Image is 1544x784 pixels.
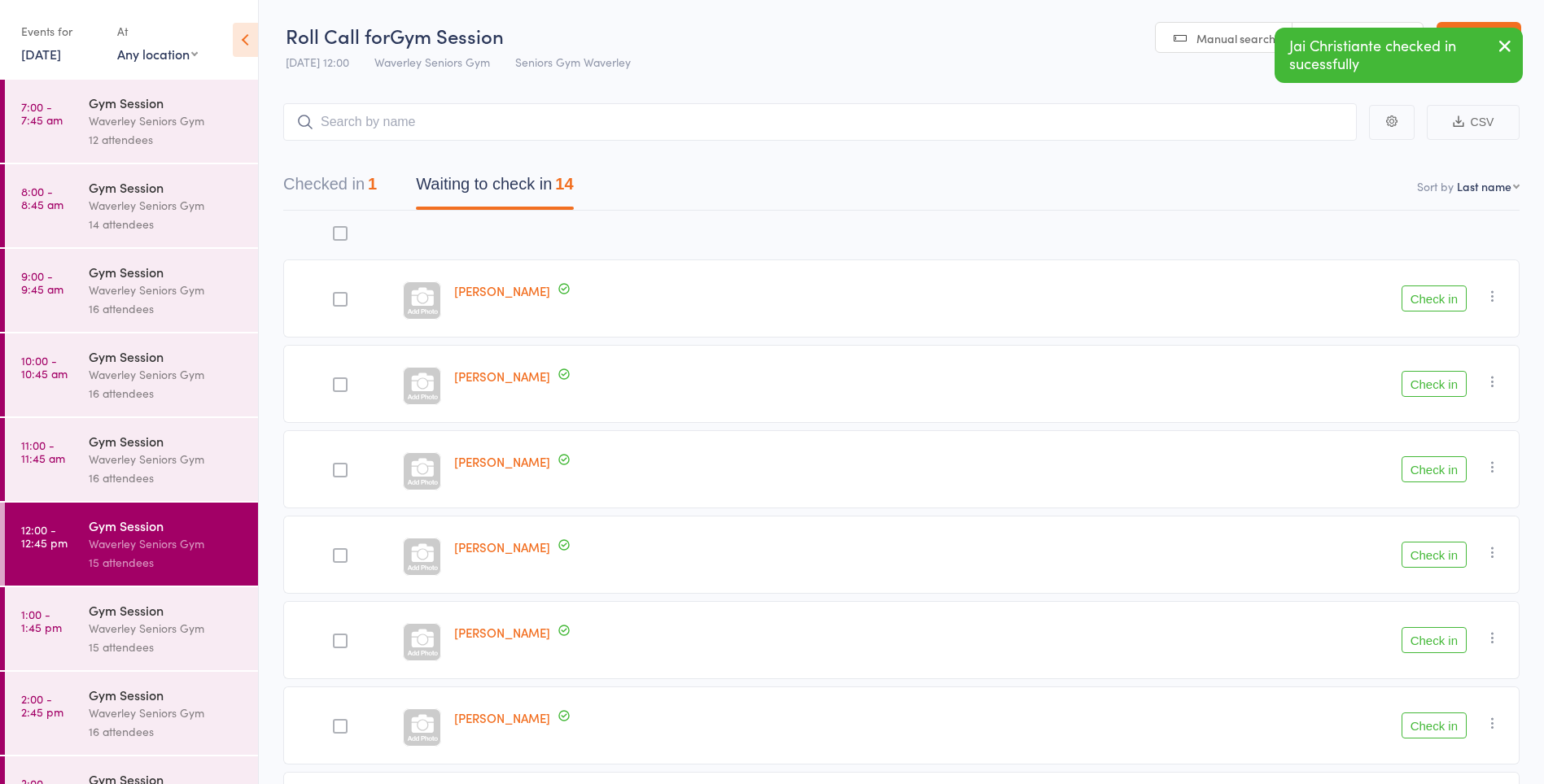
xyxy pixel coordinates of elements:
div: Gym Session [89,94,244,111]
div: Gym Session [89,686,244,703]
a: 7:00 -7:45 amGym SessionWaverley Seniors Gym12 attendees [5,80,258,163]
time: 9:00 - 9:45 am [21,269,63,295]
div: 14 [555,175,573,193]
div: 16 attendees [89,384,244,403]
a: 11:00 -11:45 amGym SessionWaverley Seniors Gym16 attendees [5,418,258,501]
span: Manual search [1196,30,1275,46]
div: Waverley Seniors Gym [89,196,244,215]
div: Waverley Seniors Gym [89,111,244,130]
div: Waverley Seniors Gym [89,703,244,722]
div: 15 attendees [89,638,244,656]
div: Gym Session [89,601,244,619]
div: 16 attendees [89,722,244,741]
button: Check in [1402,542,1467,568]
button: Waiting to check in14 [416,167,573,210]
div: Gym Session [89,178,244,196]
a: Exit roll call [1437,22,1521,54]
time: 10:00 - 10:45 am [21,354,68,380]
a: 8:00 -8:45 amGym SessionWaverley Seniors Gym14 attendees [5,164,258,247]
a: 10:00 -10:45 amGym SessionWaverley Seniors Gym16 attendees [5,333,258,416]
span: Seniors Gym Waverley [515,54,631,70]
time: 12:00 - 12:45 pm [21,523,68,549]
a: 1:00 -1:45 pmGym SessionWaverley Seniors Gym15 attendees [5,587,258,670]
a: [PERSON_NAME] [454,538,550,555]
a: 2:00 -2:45 pmGym SessionWaverley Seniors Gym16 attendees [5,672,258,755]
div: At [117,18,198,45]
a: [PERSON_NAME] [454,453,550,470]
div: 12 attendees [89,130,244,149]
div: 1 [368,175,377,193]
button: CSV [1427,105,1520,140]
div: Waverley Seniors Gym [89,534,244,553]
div: Jai Christiante checked in sucessfully [1275,28,1523,83]
span: [DATE] 12:00 [286,54,349,70]
button: Check in [1402,627,1467,653]
time: 2:00 - 2:45 pm [21,692,63,718]
a: [PERSON_NAME] [454,282,550,299]
div: Any location [117,45,198,63]
div: Waverley Seniors Gym [89,619,244,638]
button: Check in [1402,371,1467,397]
div: 16 attendees [89,299,244,318]
button: Checked in1 [283,167,377,210]
time: 11:00 - 11:45 am [21,438,65,464]
div: Events for [21,18,101,45]
div: Gym Session [89,432,244,450]
div: 14 attendees [89,215,244,233]
time: 7:00 - 7:45 am [21,100,63,126]
div: Last name [1457,178,1511,194]
div: 15 attendees [89,553,244,572]
button: Check in [1402,456,1467,482]
a: [PERSON_NAME] [454,624,550,641]
a: [PERSON_NAME] [454,368,550,385]
button: Check in [1402,712,1467,738]
a: [PERSON_NAME] [454,709,550,726]
input: Search by name [283,103,1357,141]
div: Gym Session [89,263,244,281]
time: 8:00 - 8:45 am [21,185,63,211]
time: 1:00 - 1:45 pm [21,608,62,634]
div: Gym Session [89,347,244,365]
a: 12:00 -12:45 pmGym SessionWaverley Seniors Gym15 attendees [5,503,258,586]
div: Waverley Seniors Gym [89,281,244,299]
div: 16 attendees [89,468,244,487]
div: Waverley Seniors Gym [89,450,244,468]
div: Waverley Seniors Gym [89,365,244,384]
a: 9:00 -9:45 amGym SessionWaverley Seniors Gym16 attendees [5,249,258,332]
button: Check in [1402,285,1467,311]
span: Gym Session [390,22,504,49]
div: Gym Session [89,516,244,534]
span: Roll Call for [286,22,390,49]
span: Waverley Seniors Gym [374,54,490,70]
label: Sort by [1417,178,1454,194]
a: [DATE] [21,45,61,63]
